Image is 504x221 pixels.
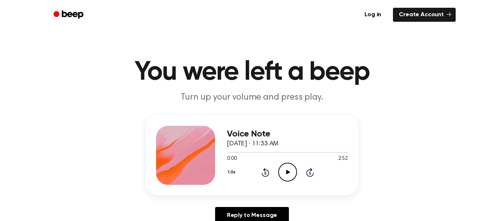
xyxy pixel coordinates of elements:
a: Log in [357,6,389,23]
a: Create Account [393,8,456,22]
span: 2:52 [338,155,348,163]
h1: You were left a beep [63,59,441,86]
span: [DATE] · 11:33 AM [227,141,279,147]
p: Turn up your volume and press play. [110,91,394,104]
a: Beep [48,8,90,22]
span: 0:00 [227,155,237,163]
button: 1.0x [227,166,238,179]
h3: Voice Note [227,129,348,139]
